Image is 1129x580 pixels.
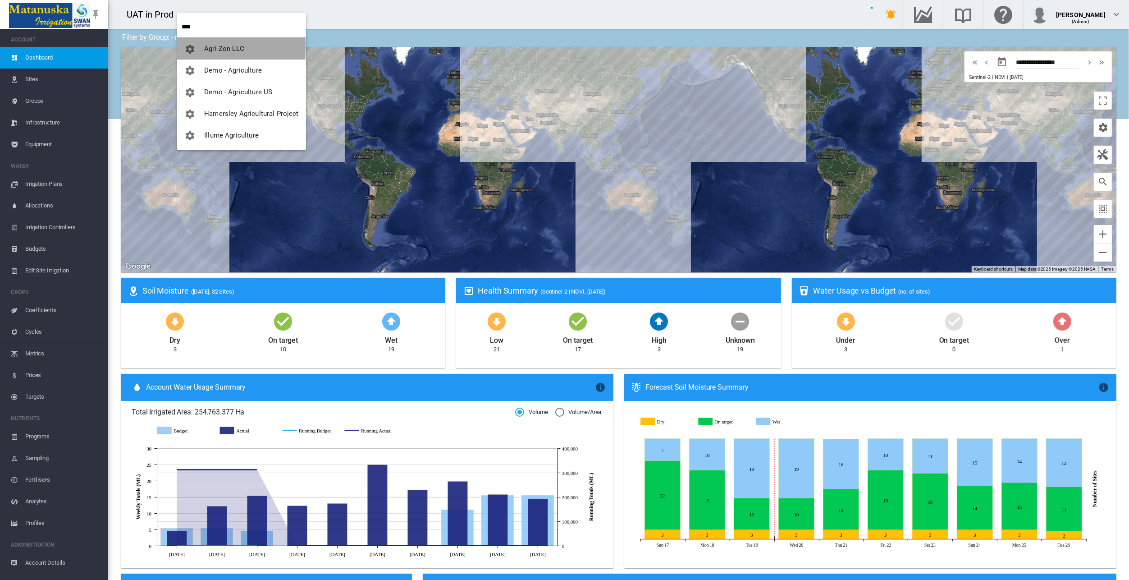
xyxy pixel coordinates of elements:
button: You have 'Admin' permissions to Hamersley Agricultural Project [177,103,306,124]
span: Demo - Agriculture [204,66,262,74]
span: Hamersley Agricultural Project [204,110,299,118]
span: Agri-Zon LLC [204,45,244,53]
span: Illume Agriculture [204,131,259,139]
button: You have 'Admin' permissions to Illume Agriculture [177,124,306,146]
md-icon: icon-cog [184,44,195,55]
md-icon: icon-cog [184,87,195,98]
button: You have 'Admin' permissions to Nammuldi Agricultural Project [177,146,306,168]
button: You have 'Admin' permissions to Agri-Zon LLC [177,38,306,60]
button: You have 'Admin' permissions to Demo - Agriculture [177,60,306,81]
md-icon: icon-cog [184,65,195,76]
span: Demo - Agriculture US [204,88,272,96]
md-icon: icon-cog [184,130,195,141]
button: You have 'Admin' permissions to Demo - Agriculture US [177,81,306,103]
md-icon: icon-cog [184,109,195,120]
